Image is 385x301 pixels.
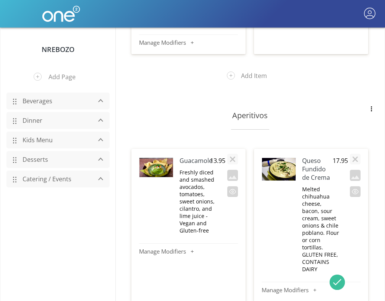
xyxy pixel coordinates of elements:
[19,133,91,147] a: Kids Menu
[28,67,88,87] button: Add Page
[221,66,278,86] button: Add Item
[227,186,238,197] button: Exclude this item when you publish your menu
[180,156,210,165] h4: Guacamole
[139,247,238,255] button: Manage Modifiers
[333,156,340,165] span: 17.95
[262,158,296,181] img: Image Preview
[19,94,91,108] a: Beverages
[210,156,218,165] span: 13.95
[139,158,173,177] img: Image Preview
[42,45,74,54] a: NRebozo
[262,286,361,294] button: Manage Modifiers
[302,185,340,273] p: Melted chihuahua cheese, bacon, sour cream, sweet onions & chile poblano. Flour or corn tortillas...
[139,39,238,46] button: Manage Modifiers
[302,156,333,182] h4: Queso Fundido de Crema
[19,113,91,128] a: Dinner
[350,170,361,181] button: Add an image to this item
[19,172,91,186] a: Catering / Events
[146,110,354,120] h3: Aperitivos
[19,152,91,167] a: Desserts
[227,170,238,181] button: Add an image to this item
[350,186,361,197] button: Exclude this item when you publish your menu
[180,169,218,234] p: Freshly diced and smashed avocados, tomatoes, sweet onions, cilantro, and lime juice - Vegan and ...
